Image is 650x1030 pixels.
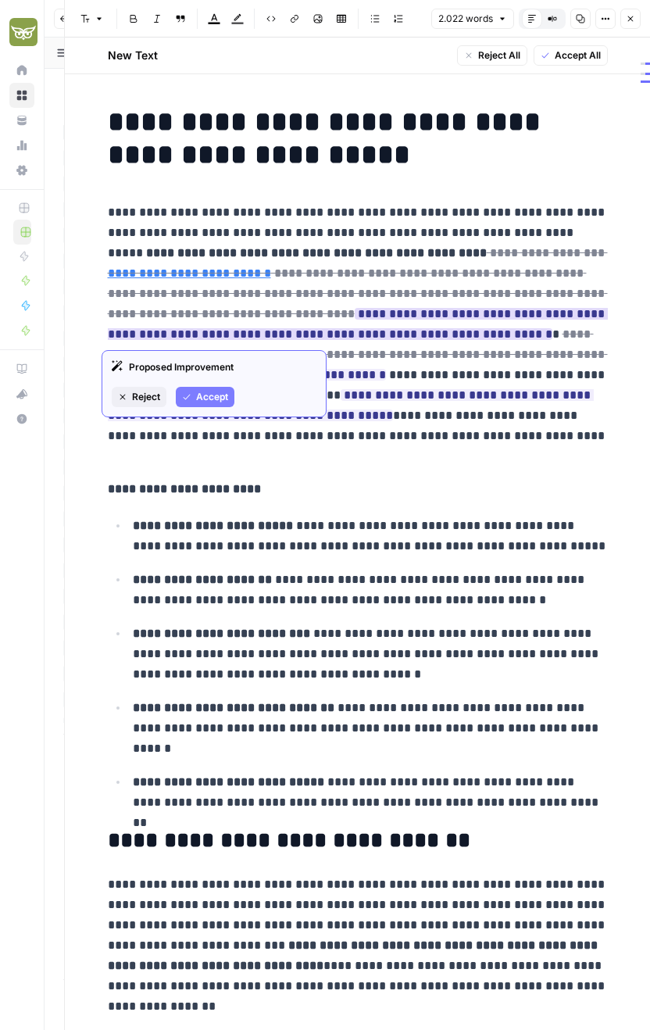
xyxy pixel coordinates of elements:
a: AirOps Academy [9,356,34,381]
button: Help + Support [9,406,34,431]
span: Accept All [555,48,601,63]
span: 2.022 words [438,12,493,26]
button: Accept All [534,45,608,66]
span: Reject [132,390,160,404]
a: Settings [9,158,34,183]
button: Reject All [457,45,527,66]
a: Usage [9,133,34,158]
button: Accept [176,387,234,407]
span: Accept [196,390,228,404]
div: Proposed Improvement [112,360,316,374]
a: Your Data [9,108,34,133]
span: Reject All [478,48,520,63]
a: Browse [9,83,34,108]
h2: New Text [108,48,158,63]
img: Evergreen Media Logo [9,18,37,46]
a: Home [9,58,34,83]
button: What's new? [9,381,34,406]
div: What's new? [10,382,34,406]
button: Reject [112,387,166,407]
button: Workspace: Evergreen Media [9,13,34,52]
button: 2.022 words [431,9,514,29]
